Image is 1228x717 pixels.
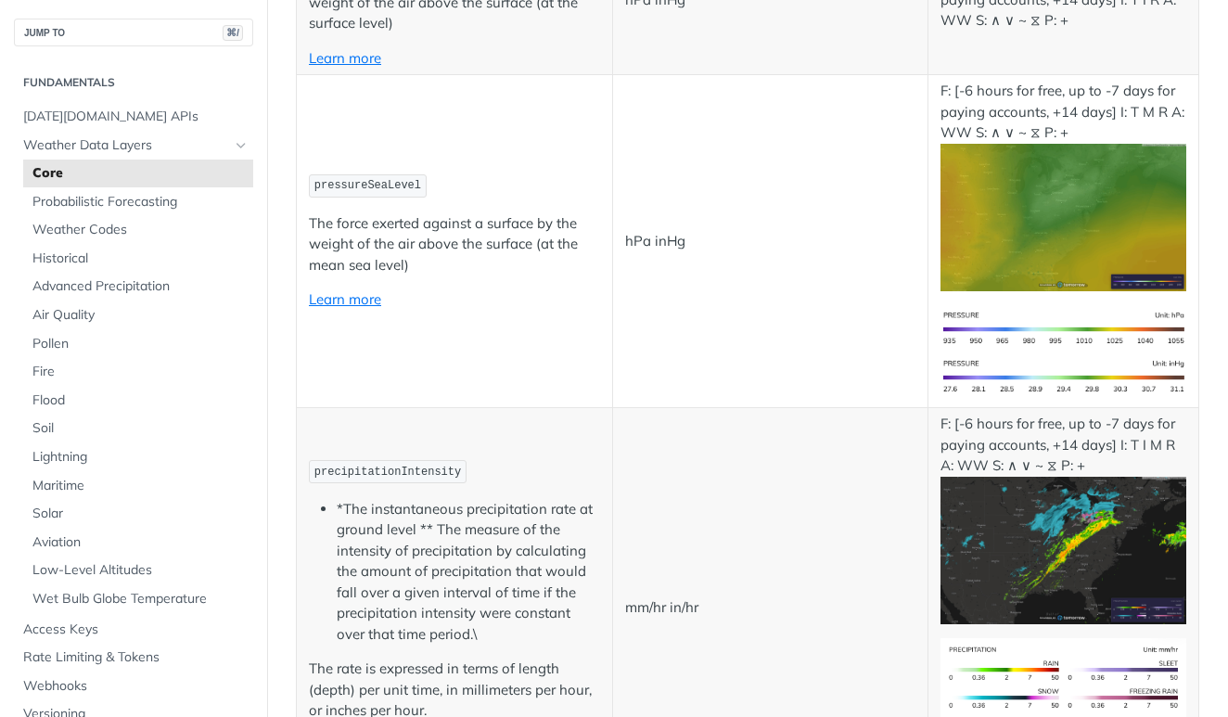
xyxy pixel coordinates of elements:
span: Probabilistic Forecasting [32,193,249,211]
span: Core [32,164,249,183]
span: Pollen [32,335,249,353]
span: Expand image [940,207,1186,224]
a: Low-Level Altitudes [23,557,253,584]
span: Flood [32,391,249,410]
p: mm/hr in/hr [625,597,916,619]
span: precipitationIntensity [314,466,461,479]
span: Fire [32,363,249,381]
a: Wet Bulb Globe Temperature [23,585,253,613]
a: Weather Codes [23,216,253,244]
h2: Fundamentals [14,74,253,91]
span: Webhooks [23,677,249,696]
a: Lightning [23,443,253,471]
a: Soil [23,415,253,442]
span: Historical [32,250,249,268]
span: Expand image [940,367,1186,385]
a: Weather Data LayersHide subpages for Weather Data Layers [14,132,253,160]
p: F: [-6 hours for free, up to -7 days for paying accounts, +14 days] I: T I M R A: WW S: ∧ ∨ ~ ⧖ P: + [940,414,1186,623]
a: Aviation [23,529,253,557]
a: Core [23,160,253,187]
button: JUMP TO⌘/ [14,19,253,46]
span: Expand image [940,540,1186,557]
span: [DATE][DOMAIN_NAME] APIs [23,108,249,126]
span: Weather Data Layers [23,136,229,155]
span: Maritime [32,477,249,495]
span: Solar [32,505,249,523]
span: Advanced Precipitation [32,277,249,296]
span: Air Quality [32,306,249,325]
span: Weather Codes [32,221,249,239]
li: *The instantaneous precipitation rate at ground level ** The measure of the intensity of precipit... [337,499,600,646]
span: Lightning [32,448,249,467]
button: Hide subpages for Weather Data Layers [234,138,249,153]
a: Rate Limiting & Tokens [14,644,253,672]
a: Learn more [309,290,381,308]
a: Flood [23,387,253,415]
span: Expand image [940,668,1186,685]
a: Learn more [309,49,381,67]
a: Historical [23,245,253,273]
a: Advanced Precipitation [23,273,253,301]
span: Low-Level Altitudes [32,561,249,580]
a: Probabilistic Forecasting [23,188,253,216]
span: Access Keys [23,621,249,639]
span: Wet Bulb Globe Temperature [32,590,249,608]
span: Aviation [32,533,249,552]
p: The force exerted against a surface by the weight of the air above the surface (at the mean sea l... [309,213,600,276]
span: ⌘/ [223,25,243,41]
a: Access Keys [14,616,253,644]
a: [DATE][DOMAIN_NAME] APIs [14,103,253,131]
a: Solar [23,500,253,528]
a: Fire [23,358,253,386]
a: Maritime [23,472,253,500]
a: Air Quality [23,301,253,329]
span: Expand image [940,319,1186,337]
p: hPa inHg [625,231,916,252]
a: Pollen [23,330,253,358]
a: Webhooks [14,672,253,700]
span: pressureSeaLevel [314,179,421,192]
span: Rate Limiting & Tokens [23,648,249,667]
p: F: [-6 hours for free, up to -7 days for paying accounts, +14 days] I: T M R A: WW S: ∧ ∨ ~ ⧖ P: + [940,81,1186,290]
span: Soil [32,419,249,438]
